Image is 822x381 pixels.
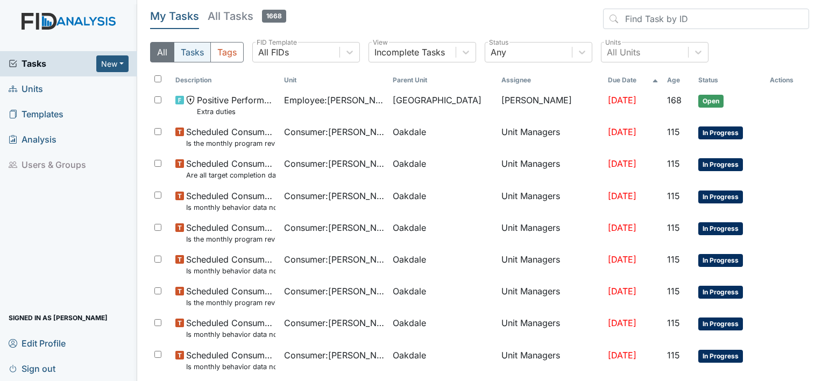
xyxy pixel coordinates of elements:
[604,71,662,89] th: Toggle SortBy
[284,316,384,329] span: Consumer : [PERSON_NAME]
[667,350,680,361] span: 115
[608,350,636,361] span: [DATE]
[154,75,161,82] input: Toggle All Rows Selected
[393,285,426,298] span: Oakdale
[608,158,636,169] span: [DATE]
[393,349,426,362] span: Oakdale
[284,253,384,266] span: Consumer : [PERSON_NAME]
[186,285,275,308] span: Scheduled Consumer Chart Review Is the monthly program review completed by the 15th of the previo...
[698,95,724,108] span: Open
[698,254,743,267] span: In Progress
[607,46,640,59] div: All Units
[608,190,636,201] span: [DATE]
[497,153,604,185] td: Unit Managers
[497,71,604,89] th: Assignee
[258,46,289,59] div: All FIDs
[698,126,743,139] span: In Progress
[186,234,275,244] small: Is the monthly program review completed by the 15th of the previous month?
[667,190,680,201] span: 115
[186,349,275,372] span: Scheduled Consumer Chart Review Is monthly behavior data noted in Q Review (programmatic reports)?
[667,95,682,105] span: 168
[497,121,604,153] td: Unit Managers
[186,362,275,372] small: Is monthly behavior data noted in Q Review (programmatic reports)?
[667,126,680,137] span: 115
[608,286,636,297] span: [DATE]
[667,254,680,265] span: 115
[186,298,275,308] small: Is the monthly program review completed by the 15th of the previous month?
[186,266,275,276] small: Is monthly behavior data noted in Q Review (programmatic reports)?
[186,316,275,340] span: Scheduled Consumer Chart Review Is monthly behavior data noted in Q Review (programmatic reports)?
[608,222,636,233] span: [DATE]
[171,71,280,89] th: Toggle SortBy
[186,125,275,149] span: Scheduled Consumer Chart Review Is the monthly program review completed by the 15th of the previo...
[186,138,275,149] small: Is the monthly program review completed by the 15th of the previous month?
[667,222,680,233] span: 115
[9,106,63,123] span: Templates
[284,285,384,298] span: Consumer : [PERSON_NAME]
[186,253,275,276] span: Scheduled Consumer Chart Review Is monthly behavior data noted in Q Review (programmatic reports)?
[663,71,694,89] th: Toggle SortBy
[497,217,604,249] td: Unit Managers
[667,286,680,297] span: 115
[9,360,55,377] span: Sign out
[174,42,211,62] button: Tasks
[96,55,129,72] button: New
[667,317,680,328] span: 115
[393,189,426,202] span: Oakdale
[284,189,384,202] span: Consumer : [PERSON_NAME]
[608,317,636,328] span: [DATE]
[186,189,275,213] span: Scheduled Consumer Chart Review Is monthly behavior data noted in Q Review (programmatic reports)?
[150,9,199,24] h5: My Tasks
[393,221,426,234] span: Oakdale
[9,131,56,148] span: Analysis
[393,253,426,266] span: Oakdale
[9,335,66,351] span: Edit Profile
[284,94,384,107] span: Employee : [PERSON_NAME]
[186,170,275,180] small: Are all target completion dates current (not expired)?
[388,71,497,89] th: Toggle SortBy
[9,57,96,70] a: Tasks
[284,157,384,170] span: Consumer : [PERSON_NAME]
[393,125,426,138] span: Oakdale
[284,349,384,362] span: Consumer : [PERSON_NAME]
[210,42,244,62] button: Tags
[603,9,809,29] input: Find Task by ID
[280,71,388,89] th: Toggle SortBy
[608,126,636,137] span: [DATE]
[608,254,636,265] span: [DATE]
[186,202,275,213] small: Is monthly behavior data noted in Q Review (programmatic reports)?
[208,9,286,24] h5: All Tasks
[284,221,384,234] span: Consumer : [PERSON_NAME]
[497,312,604,344] td: Unit Managers
[9,81,43,97] span: Units
[393,94,481,107] span: [GEOGRAPHIC_DATA]
[186,221,275,244] span: Scheduled Consumer Chart Review Is the monthly program review completed by the 15th of the previo...
[497,249,604,280] td: Unit Managers
[698,158,743,171] span: In Progress
[393,316,426,329] span: Oakdale
[197,107,275,117] small: Extra duties
[497,280,604,312] td: Unit Managers
[497,185,604,217] td: Unit Managers
[374,46,445,59] div: Incomplete Tasks
[497,344,604,376] td: Unit Managers
[186,157,275,180] span: Scheduled Consumer Chart Review Are all target completion dates current (not expired)?
[667,158,680,169] span: 115
[150,42,174,62] button: All
[393,157,426,170] span: Oakdale
[698,317,743,330] span: In Progress
[197,94,275,117] span: Positive Performance Review Extra duties
[608,95,636,105] span: [DATE]
[694,71,766,89] th: Toggle SortBy
[698,190,743,203] span: In Progress
[9,309,108,326] span: Signed in as [PERSON_NAME]
[766,71,809,89] th: Actions
[150,42,244,62] div: Type filter
[491,46,506,59] div: Any
[698,286,743,299] span: In Progress
[698,222,743,235] span: In Progress
[284,125,384,138] span: Consumer : [PERSON_NAME]
[497,89,604,121] td: [PERSON_NAME]
[698,350,743,363] span: In Progress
